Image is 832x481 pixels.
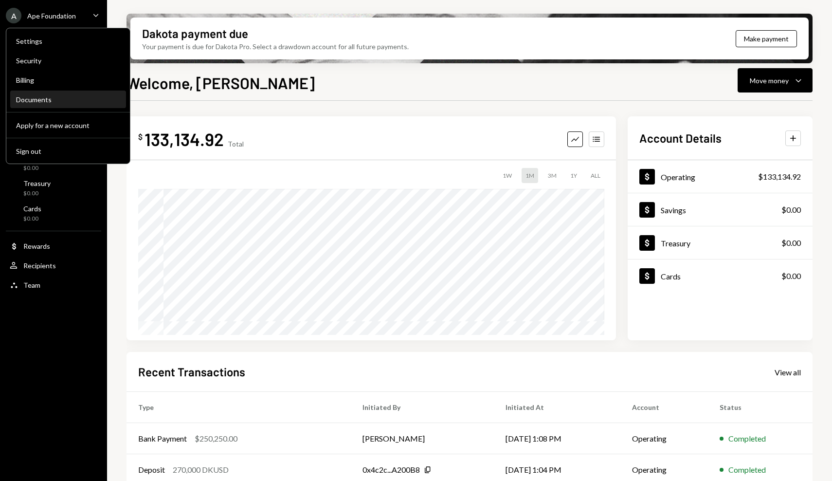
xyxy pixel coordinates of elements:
div: Cards [23,204,41,213]
h2: Recent Transactions [138,364,245,380]
th: Initiated By [351,392,494,423]
button: Apply for a new account [10,117,126,134]
div: $133,134.92 [758,171,801,183]
a: Rewards [6,237,101,255]
td: Operating [620,423,707,454]
div: 0x4c2c...A200B8 [362,464,420,476]
div: Move money [750,75,789,86]
button: Move money [738,68,813,92]
div: 1Y [566,168,581,183]
a: View all [775,367,801,377]
h2: Account Details [639,130,722,146]
div: Apply for a new account [16,121,120,129]
div: ALL [587,168,604,183]
div: Sign out [16,147,120,155]
div: Recipients [23,261,56,270]
div: Rewards [23,242,50,250]
div: Billing [16,76,120,84]
th: Type [127,392,351,423]
a: Cards$0.00 [6,202,101,225]
div: Settings [16,37,120,45]
div: Completed [728,464,766,476]
div: $0.00 [781,237,801,249]
div: Ape Foundation [27,12,76,20]
div: Savings [661,205,686,215]
td: [DATE] 1:08 PM [494,423,621,454]
a: Savings$0.00 [628,193,813,226]
h1: Welcome, [PERSON_NAME] [127,73,315,92]
div: $0.00 [23,189,51,198]
div: $ [138,132,143,142]
a: Treasury$0.00 [6,176,101,200]
div: Team [23,281,40,289]
div: Documents [16,95,120,104]
div: 133,134.92 [145,128,224,150]
div: Completed [728,433,766,444]
a: Treasury$0.00 [628,226,813,259]
div: 270,000 DKUSD [173,464,229,476]
div: Treasury [661,239,690,248]
div: 3M [544,168,561,183]
div: Treasury [23,179,51,187]
th: Initiated At [494,392,621,423]
td: [PERSON_NAME] [351,423,494,454]
a: Team [6,276,101,294]
div: $250,250.00 [195,433,237,444]
a: Cards$0.00 [628,259,813,292]
button: Make payment [736,30,797,47]
div: Operating [661,172,695,182]
div: 1M [522,168,538,183]
th: Status [708,392,813,423]
div: $0.00 [781,270,801,282]
div: A [6,8,21,23]
th: Account [620,392,707,423]
div: $0.00 [23,164,47,172]
div: Dakota payment due [142,25,248,41]
div: View all [775,368,801,377]
a: Settings [10,32,126,50]
div: Total [228,140,244,148]
div: Your payment is due for Dakota Pro. Select a drawdown account for all future payments. [142,41,409,52]
a: Billing [10,71,126,89]
a: Documents [10,91,126,108]
a: Operating$133,134.92 [628,160,813,193]
div: Cards [661,272,681,281]
div: Deposit [138,464,165,476]
a: Security [10,52,126,69]
button: Sign out [10,143,126,160]
div: Bank Payment [138,433,187,444]
div: $0.00 [23,215,41,223]
a: Recipients [6,257,101,274]
div: Security [16,56,120,65]
div: $0.00 [781,204,801,216]
div: 1W [499,168,516,183]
